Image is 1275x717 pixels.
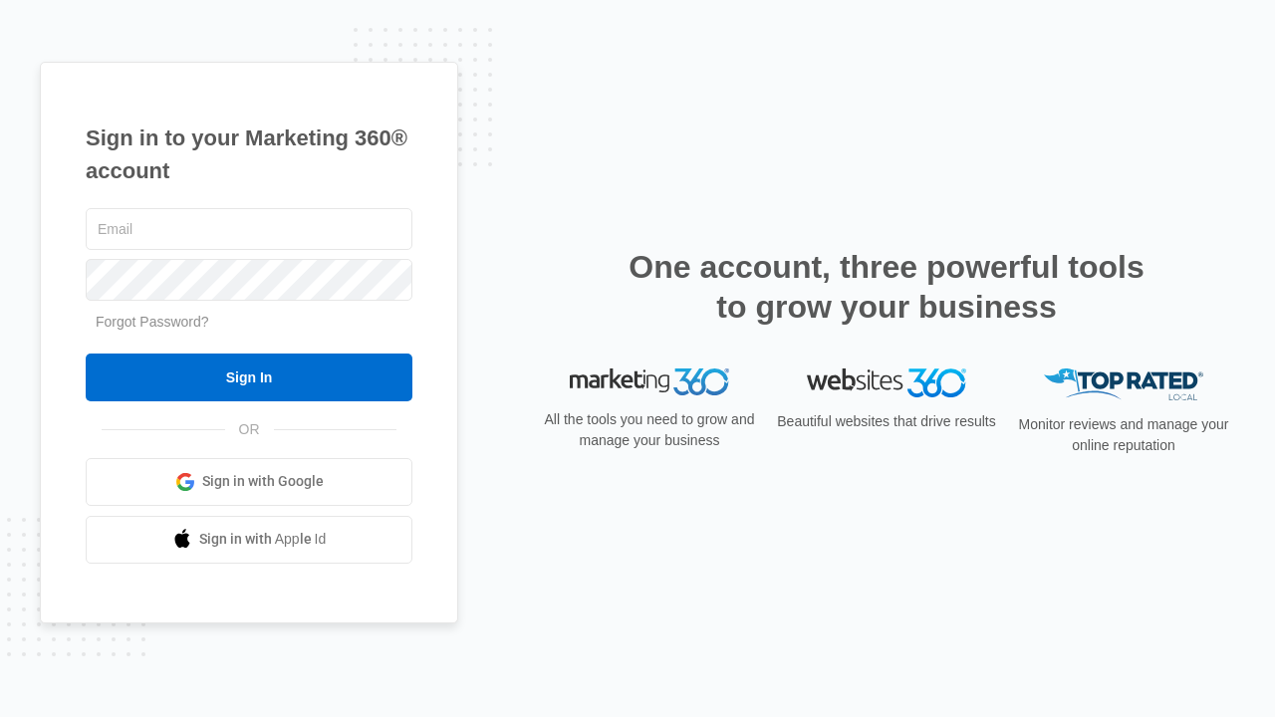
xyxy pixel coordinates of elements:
[202,471,324,492] span: Sign in with Google
[538,409,761,451] p: All the tools you need to grow and manage your business
[775,411,998,432] p: Beautiful websites that drive results
[570,368,729,396] img: Marketing 360
[807,368,966,397] img: Websites 360
[86,516,412,564] a: Sign in with Apple Id
[623,247,1150,327] h2: One account, three powerful tools to grow your business
[96,314,209,330] a: Forgot Password?
[1012,414,1235,456] p: Monitor reviews and manage your online reputation
[86,354,412,401] input: Sign In
[225,419,274,440] span: OR
[86,208,412,250] input: Email
[199,529,327,550] span: Sign in with Apple Id
[86,458,412,506] a: Sign in with Google
[1044,368,1203,401] img: Top Rated Local
[86,121,412,187] h1: Sign in to your Marketing 360® account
